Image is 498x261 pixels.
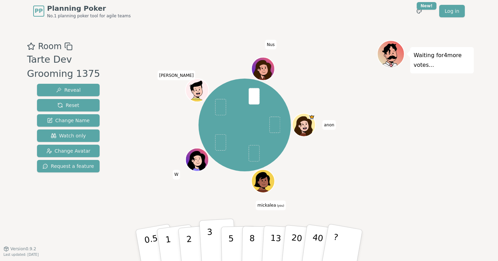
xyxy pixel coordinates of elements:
span: anon is the host [309,114,315,120]
span: Click to change your name [173,170,180,179]
button: Request a feature [37,160,100,172]
span: Click to change your name [256,200,286,210]
span: Planning Poker [47,3,131,13]
button: Watch only [37,129,100,142]
a: Log in [439,5,465,17]
div: New! [417,2,436,10]
span: Version 0.9.2 [10,246,36,252]
span: Change Avatar [46,147,91,154]
span: Click to change your name [157,70,195,80]
button: Add as favourite [27,40,35,53]
span: PP [35,7,43,15]
button: Version0.9.2 [3,246,36,252]
span: (you) [276,204,284,207]
span: No.1 planning poker tool for agile teams [47,13,131,19]
span: Reveal [56,87,81,93]
button: Reveal [37,84,100,96]
span: Last updated: [DATE] [3,253,39,256]
span: Click to change your name [322,120,336,130]
button: Change Name [37,114,100,127]
a: PPPlanning PokerNo.1 planning poker tool for agile teams [33,3,131,19]
button: New! [413,5,425,17]
span: Watch only [51,132,86,139]
button: Reset [37,99,100,111]
span: Change Name [47,117,90,124]
div: Tarte Dev Grooming 1375 [27,53,112,81]
p: Waiting for 4 more votes... [414,51,470,70]
button: Change Avatar [37,145,100,157]
button: Click to change your avatar [252,170,274,192]
span: Click to change your name [265,40,277,49]
span: Request a feature [43,163,94,170]
span: Reset [57,102,79,109]
span: Room [38,40,62,53]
